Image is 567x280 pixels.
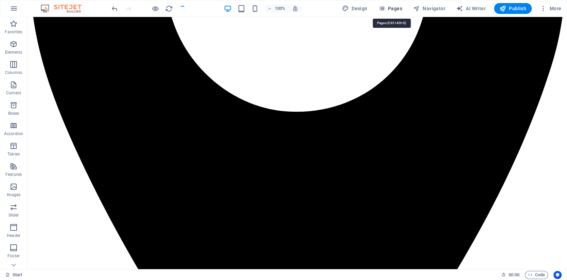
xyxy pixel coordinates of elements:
p: Boxes [8,111,19,116]
span: Pages [378,5,402,12]
span: More [540,5,561,12]
span: AI Writer [456,5,486,12]
h6: 100% [274,4,285,13]
p: Content [6,90,21,96]
i: Undo: Change pages (Ctrl+Z) [111,5,119,13]
button: Pages [375,3,405,14]
span: 00 00 [509,271,519,279]
h6: Session time [501,271,519,279]
button: reload [165,4,173,13]
span: Navigator [413,5,445,12]
p: Columns [5,70,22,75]
p: Favorites [5,29,22,35]
button: Usercentrics [553,271,562,279]
button: Publish [494,3,532,14]
p: Features [5,172,22,177]
p: Footer [7,253,20,259]
span: Design [342,5,368,12]
i: On resize automatically adjust zoom level to fit chosen device. [292,5,298,12]
button: More [537,3,564,14]
button: Design [339,3,370,14]
button: 100% [264,4,288,13]
button: Code [525,271,548,279]
span: Publish [499,5,526,12]
button: Click here to leave preview mode and continue editing [151,4,159,13]
p: Tables [7,151,20,157]
button: undo [110,4,119,13]
p: Accordion [4,131,23,136]
p: Slider [8,212,19,218]
button: AI Writer [454,3,489,14]
img: Editor Logo [39,4,90,13]
p: Elements [5,50,22,55]
button: Navigator [410,3,448,14]
span: Code [528,271,545,279]
span: : [513,272,514,277]
p: Images [7,192,21,198]
div: Design (Ctrl+Alt+Y) [339,3,370,14]
a: Click to cancel selection. Double-click to open Pages [5,271,22,279]
i: Reload page [165,5,173,13]
p: Header [7,233,20,238]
